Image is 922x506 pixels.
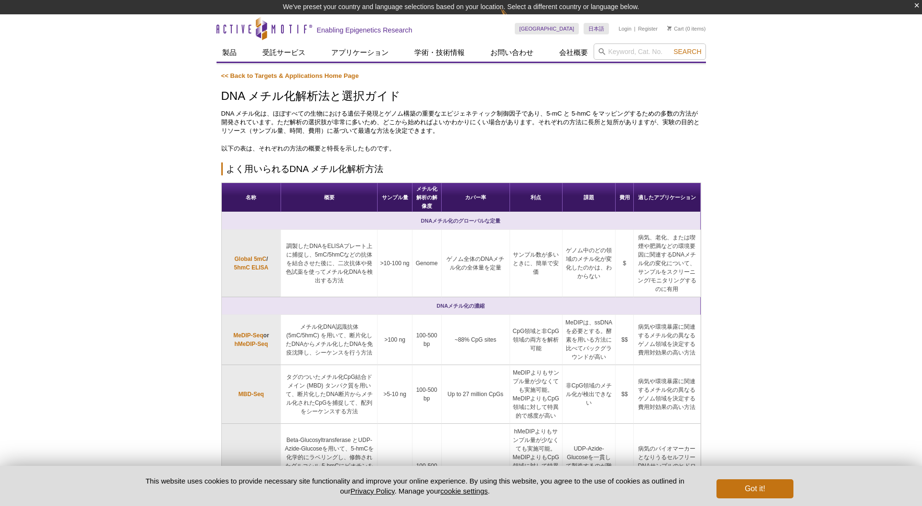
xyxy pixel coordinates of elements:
td: タグのついたメチル化CpG結合ドメイン (MBD) タンパク質を用いて、断片化したDNA断片からメチル化されたCpGを捕捉して、配列をシーケンスする方法 [281,365,378,424]
th: カバー率 [442,183,510,212]
th: 概要 [281,183,378,212]
img: Change Here [500,7,526,30]
td: MeDIPよりもサンプル量が少なくても実施可能。MeDIPよりもCpG領域に対して特異的で感度が高い [510,365,563,424]
strong: or [233,332,269,347]
td: Genome [412,230,442,297]
td: サンプル数が多いときに、簡単で安価 [510,230,563,297]
span: Search [673,48,701,55]
a: Login [618,25,631,32]
li: (0 items) [667,23,706,34]
td: 病気、老化、または喫煙や肥満などの環境要因に関連するDNAメチル化の変化について、サンプルをスクリーニング/モニタリングするのに有用 [634,230,701,297]
p: This website uses cookies to provide necessary site functionality and improve your online experie... [129,476,701,496]
a: 受託サービス [257,43,311,62]
td: 病気や環境暴露に関連するメチル化の異なるゲノム領域を決定する費用対効果の高い方法 [634,315,701,365]
th: メチル化解析の解像度 [412,183,442,212]
td: >10‑100 ng [378,230,412,297]
td: $$ [616,365,634,424]
h2: Enabling Epigenetics Research [317,26,412,34]
a: hMeDIP-Seq [234,340,268,348]
td: CpG領域と非CpG領域の両方を解析可能 [510,315,563,365]
li: | [634,23,636,34]
a: [GEOGRAPHIC_DATA] [515,23,579,34]
th: サンプル量 [378,183,412,212]
th: 利点 [510,183,563,212]
p: 以下の表は、それぞれの方法の概要と特長を示したものです。 [221,144,701,153]
a: 会社概要 [553,43,594,62]
strong: / [234,256,268,271]
td: 100-500 bp [412,315,442,365]
td: ゲノム中のどの領域のメチル化が変化したのかは、わからない [563,230,616,297]
p: DNA メチル化は、ほぼすべての生物における遺伝子発現とゲノム構築の重要なエピジェネティック制御因子であり、5-mC と 5-hmC をマッピングするための多数の方法が開発されています。ただ解析... [221,109,701,135]
h2: よく用いられるDNA メチル化解析方法 [221,162,701,175]
th: 名称 [222,183,282,212]
a: MeDIP-Seq [233,331,263,340]
th: 適したアプリケーション [634,183,701,212]
a: Cart [667,25,684,32]
td: >100 ng [378,315,412,365]
th: DNAメチル化の濃縮 [222,297,701,315]
th: 課題 [563,183,616,212]
td: MeDIPは、ssDNAを必要とする。酵素を用いる方法に比べてバックグラウンドが高い [563,315,616,365]
a: 学術・技術情報 [409,43,470,62]
td: >5‑10 ng [378,365,412,424]
td: ~88% CpG sites [442,315,510,365]
td: ゲノム全体のDNAメチル化の全体量を定量 [442,230,510,297]
a: Privacy Policy [350,487,394,495]
td: $$ [616,315,634,365]
td: 100-500 bp [412,365,442,424]
td: 病気や環境暴露に関連するメチル化の異なるゲノム領域を決定する費用対効果の高い方法 [634,365,701,424]
img: Your Cart [667,26,672,31]
a: アプリケーション [325,43,394,62]
a: お問い合わせ [485,43,539,62]
a: << Back to Targets & Applications Home Page [221,72,359,79]
a: Register [638,25,658,32]
th: 費用 [616,183,634,212]
button: Got it! [716,479,793,498]
th: DNAメチル化のグローバルな定量 [222,212,701,230]
a: Global 5mC [234,255,266,263]
td: Up to 27 million CpGs [442,365,510,424]
h1: DNA メチル化解析法と選択ガイド [221,90,701,104]
button: Search [671,47,704,56]
td: $ [616,230,634,297]
td: 非CpG領域のメチル化が検出できない [563,365,616,424]
a: 日本語 [584,23,609,34]
a: MBD-Seq [239,390,264,398]
input: Keyword, Cat. No. [594,43,706,60]
a: 製品 [217,43,242,62]
td: 調製したDNAをELISAプレート上に捕捉し、5mC/5hmCなどの抗体を結合させた後に、二次抗体や発色試薬を使ってメチル化DNAを検出する方法 [281,230,378,297]
a: 5hmC ELISA [234,263,268,272]
button: cookie settings [440,487,488,495]
td: メチル化DNA認識抗体 (5mC/5hmC) を用いて、断片化したDNAからメチル化したDNAを免疫沈降し、シーケンスを行う方法 [281,315,378,365]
